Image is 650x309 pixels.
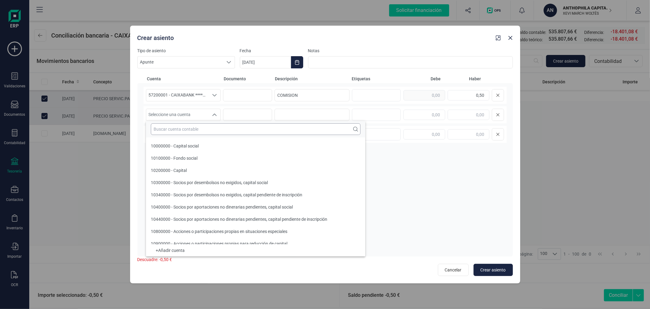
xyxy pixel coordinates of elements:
span: Cuenta [147,76,222,82]
button: Cancelar [438,264,469,276]
li: 10440000 - Socios por aportaciones no dinerarias pendientes, capital pendiente de inscripción [146,213,365,225]
label: Tipo de asiento [137,48,235,54]
li: 10400000 - Socios por aportaciones no dinerarias pendientes, capital social [146,201,365,213]
input: Buscar cuenta contable [151,123,361,135]
span: 10300000 - Socios por desembolsos no exigidos, capital social [151,180,268,185]
span: Descripción [275,76,350,82]
span: Etiquetas [352,76,401,82]
div: Seleccione una cuenta [209,89,221,101]
span: 10000000 - Capital social [151,144,199,148]
span: 10800000 - Acciones o participaciones propias en situaciones especiales [151,229,287,234]
input: 0,00 [448,129,489,140]
span: 10900000 - Acciones o participaciones propias para reducción de capital [151,241,287,246]
div: + Añadir cuenta [151,249,361,252]
input: 0,00 [403,110,445,120]
span: Documento [224,76,273,82]
span: Apunte [138,56,223,68]
input: 0,00 [448,110,489,120]
input: 0,00 [448,90,489,100]
span: Debe [403,76,441,82]
li: 10000000 - Capital social [146,140,365,152]
span: Descuadre: -0,50 € [137,257,172,262]
li: 10100000 - Fondo social [146,152,365,164]
label: Notas [308,48,513,54]
span: Seleccione una cuenta [146,109,209,121]
span: Crear asiento [481,267,506,273]
li: 10340000 - Socios por desembolsos no exigidos, capital pendiente de inscripción [146,189,365,201]
span: 10340000 - Socios por desembolsos no exigidos, capital pendiente de inscripción [151,192,302,197]
span: 10100000 - Fondo social [151,156,197,161]
span: Haber [443,76,481,82]
input: 0,00 [403,129,445,140]
span: 10200000 - Capital [151,168,187,173]
button: Crear asiento [474,264,513,276]
div: Seleccione una cuenta [209,109,221,121]
span: Cancelar [445,267,462,273]
span: 10440000 - Socios por aportaciones no dinerarias pendientes, capital pendiente de inscripción [151,217,327,222]
input: 0,00 [403,90,445,100]
li: 10800000 - Acciones o participaciones propias en situaciones especiales [146,225,365,238]
div: Crear asiento [135,31,493,42]
li: 10300000 - Socios por desembolsos no exigidos, capital social [146,176,365,189]
span: 10400000 - Socios por aportaciones no dinerarias pendientes, capital social [151,205,293,209]
span: 57200001 - CAIXABANK ****4174 [146,89,209,101]
button: Choose Date [291,56,303,68]
li: 10900000 - Acciones o participaciones propias para reducción de capital [146,238,365,250]
label: Fecha [240,48,303,54]
li: 10200000 - Capital [146,164,365,176]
